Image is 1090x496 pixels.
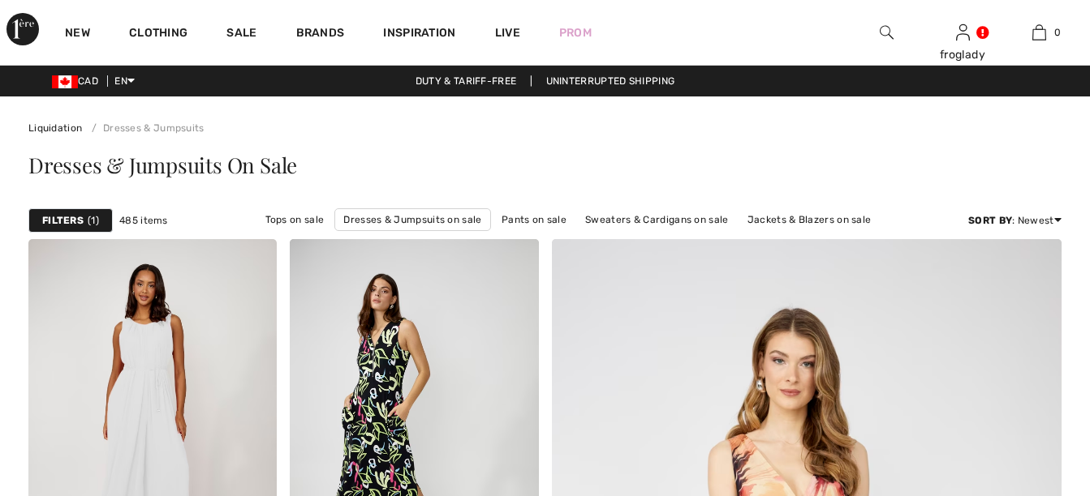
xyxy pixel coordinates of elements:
a: Prom [559,24,592,41]
img: search the website [880,23,894,42]
span: 0 [1054,25,1061,40]
span: Inspiration [383,26,455,43]
a: Pants on sale [493,209,575,230]
a: Live [495,24,520,41]
a: Liquidation [28,122,82,134]
a: New [65,26,90,43]
img: Canadian Dollar [52,75,78,88]
a: 0 [1002,23,1076,42]
span: EN [114,75,135,87]
a: Clothing [129,26,187,43]
a: Skirts on sale [474,231,554,252]
iframe: Opens a widget where you can find more information [986,374,1074,415]
span: Dresses & Jumpsuits On Sale [28,151,297,179]
a: Outerwear on sale [558,231,662,252]
strong: Sort By [968,215,1012,226]
strong: Filters [42,213,84,228]
a: Jackets & Blazers on sale [739,209,880,230]
a: Sign In [956,24,970,40]
img: My Bag [1032,23,1046,42]
a: Dresses & Jumpsuits [85,122,205,134]
span: 1 [88,213,99,228]
a: Brands [296,26,345,43]
span: CAD [52,75,105,87]
img: 1ère Avenue [6,13,39,45]
a: Sale [226,26,256,43]
span: 485 items [119,213,168,228]
div: : Newest [968,213,1062,228]
a: Sweaters & Cardigans on sale [577,209,736,230]
div: froglady [925,46,1000,63]
a: Dresses & Jumpsuits on sale [334,208,490,231]
a: Tops on sale [257,209,333,230]
img: My Info [956,23,970,42]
